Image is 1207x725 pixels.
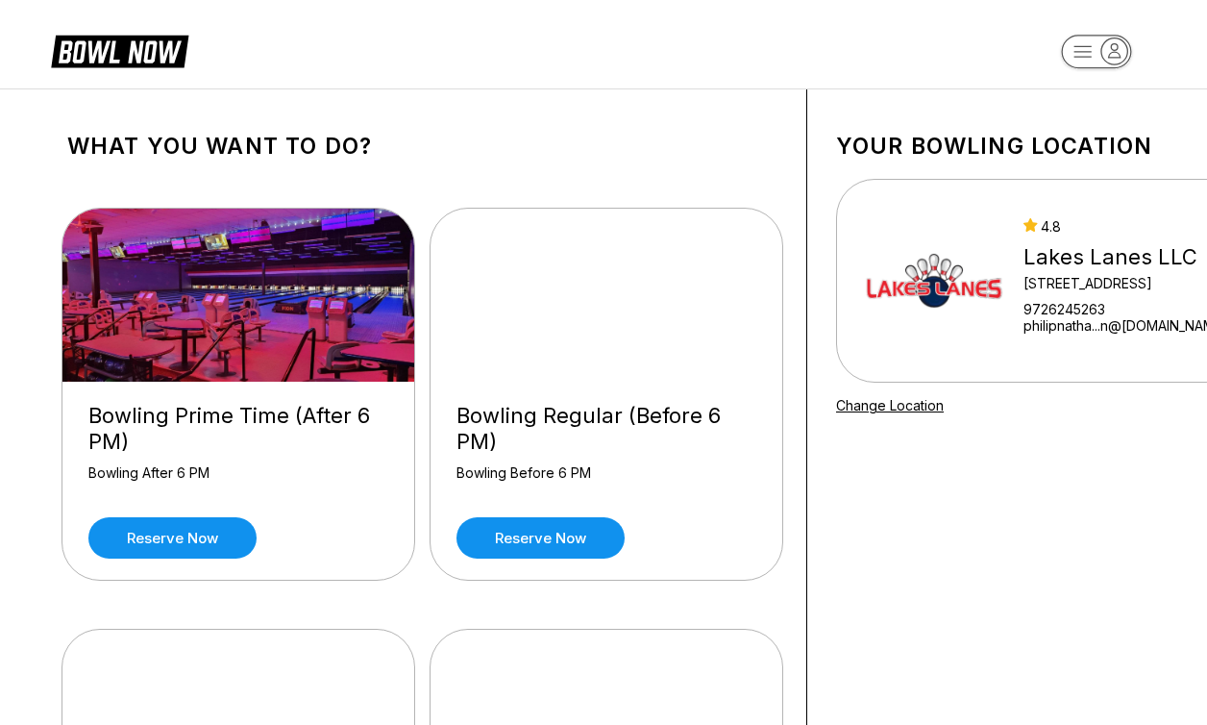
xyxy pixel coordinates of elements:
div: Bowling Prime Time (After 6 PM) [88,403,388,455]
a: Reserve now [88,517,257,559]
div: Bowling Before 6 PM [456,464,756,498]
h1: What you want to do? [67,133,777,160]
div: Bowling Regular (Before 6 PM) [456,403,756,455]
img: Lakes Lanes LLC [862,209,1006,353]
a: Reserve now [456,517,625,559]
img: Bowling Prime Time (After 6 PM) [62,209,416,382]
div: Bowling After 6 PM [88,464,388,498]
img: Bowling Regular (Before 6 PM) [431,209,784,382]
a: Change Location [836,397,944,413]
